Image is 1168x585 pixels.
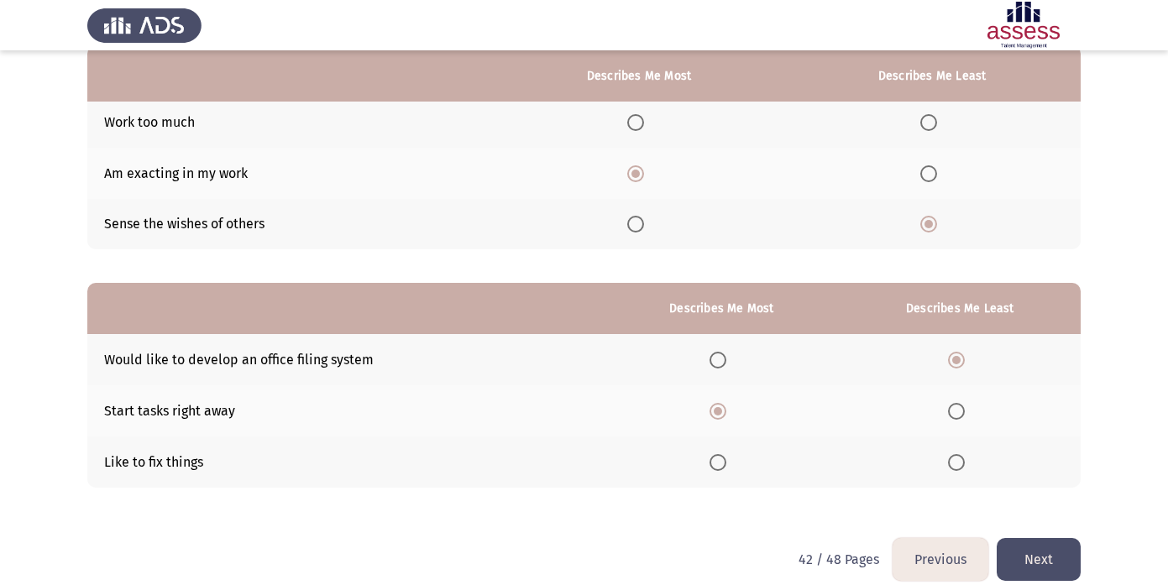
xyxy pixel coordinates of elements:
[87,385,604,436] td: Start tasks right away
[840,283,1081,334] th: Describes Me Least
[87,97,495,148] td: Work too much
[87,334,604,385] td: Would like to develop an office filing system
[920,165,944,180] mat-radio-group: Select an option
[893,538,988,581] button: load previous page
[948,351,972,367] mat-radio-group: Select an option
[920,113,944,129] mat-radio-group: Select an option
[710,453,733,469] mat-radio-group: Select an option
[87,436,604,488] td: Like to fix things
[627,165,651,180] mat-radio-group: Select an option
[783,50,1081,102] th: Describes Me Least
[948,453,972,469] mat-radio-group: Select an option
[948,402,972,418] mat-radio-group: Select an option
[920,216,944,232] mat-radio-group: Select an option
[604,283,839,334] th: Describes Me Most
[627,216,651,232] mat-radio-group: Select an option
[87,199,495,250] td: Sense the wishes of others
[710,351,733,367] mat-radio-group: Select an option
[799,551,879,567] p: 42 / 48 Pages
[87,148,495,199] td: Am exacting in my work
[966,2,1081,49] img: Assessment logo of Development Assessment R1 (EN/AR)
[710,402,733,418] mat-radio-group: Select an option
[87,2,202,49] img: Assess Talent Management logo
[627,113,651,129] mat-radio-group: Select an option
[997,538,1081,581] button: load next page
[495,50,784,102] th: Describes Me Most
